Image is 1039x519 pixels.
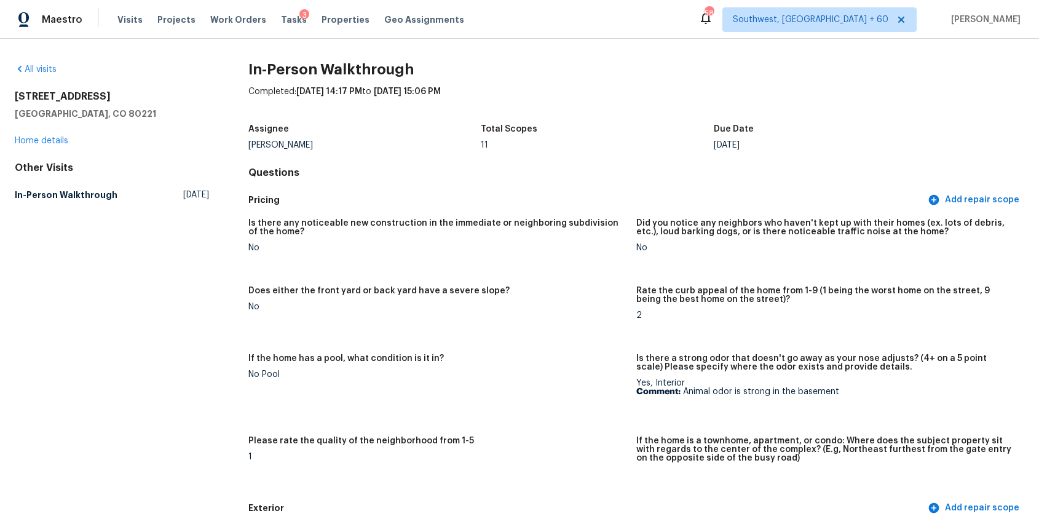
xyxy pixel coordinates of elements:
a: All visits [15,65,57,74]
a: In-Person Walkthrough[DATE] [15,184,209,206]
div: 2 [636,311,1014,320]
div: Yes, Interior [636,379,1014,396]
h5: Assignee [248,125,289,133]
span: [DATE] 15:06 PM [374,87,441,96]
h4: Questions [248,167,1024,179]
h5: Rate the curb appeal of the home from 1-9 (1 being the worst home on the street, 9 being the best... [636,287,1014,304]
h5: If the home has a pool, what condition is it in? [248,354,444,363]
h5: Total Scopes [481,125,537,133]
h5: Is there any noticeable new construction in the immediate or neighboring subdivision of the home? [248,219,626,236]
div: 1 [248,453,626,461]
span: Visits [117,14,143,26]
h5: Pricing [248,194,925,207]
div: 3 [299,9,309,22]
h5: Please rate the quality of the neighborhood from 1-5 [248,437,474,445]
div: No [248,303,626,311]
span: Add repair scope [930,192,1019,208]
div: Other Visits [15,162,209,174]
span: [DATE] [183,189,209,201]
h5: In-Person Walkthrough [15,189,117,201]
h2: In-Person Walkthrough [248,63,1024,76]
a: Home details [15,137,68,145]
div: 582 [705,7,713,20]
div: 11 [481,141,714,149]
p: Animal odor is strong in the basement [636,387,1014,396]
span: [DATE] 14:17 PM [296,87,362,96]
span: Maestro [42,14,82,26]
span: Work Orders [210,14,266,26]
span: [PERSON_NAME] [946,14,1021,26]
h2: [STREET_ADDRESS] [15,90,209,103]
span: Geo Assignments [384,14,464,26]
div: Completed: to [248,85,1024,117]
h5: Due Date [714,125,754,133]
span: Properties [322,14,369,26]
button: Add repair scope [925,189,1024,212]
div: No Pool [248,370,626,379]
h5: [GEOGRAPHIC_DATA], CO 80221 [15,108,209,120]
h5: Does either the front yard or back yard have a severe slope? [248,287,510,295]
span: Projects [157,14,196,26]
div: No [248,244,626,252]
h5: Is there a strong odor that doesn't go away as your nose adjusts? (4+ on a 5 point scale) Please ... [636,354,1014,371]
span: Add repair scope [930,501,1019,516]
span: Southwest, [GEOGRAPHIC_DATA] + 60 [733,14,888,26]
div: No [636,244,1014,252]
span: Tasks [281,15,307,24]
h5: Did you notice any neighbors who haven't kept up with their homes (ex. lots of debris, etc.), lou... [636,219,1014,236]
div: [DATE] [714,141,947,149]
div: [PERSON_NAME] [248,141,481,149]
b: Comment: [636,387,681,396]
h5: Exterior [248,502,925,515]
h5: If the home is a townhome, apartment, or condo: Where does the subject property sit with regards ... [636,437,1014,462]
